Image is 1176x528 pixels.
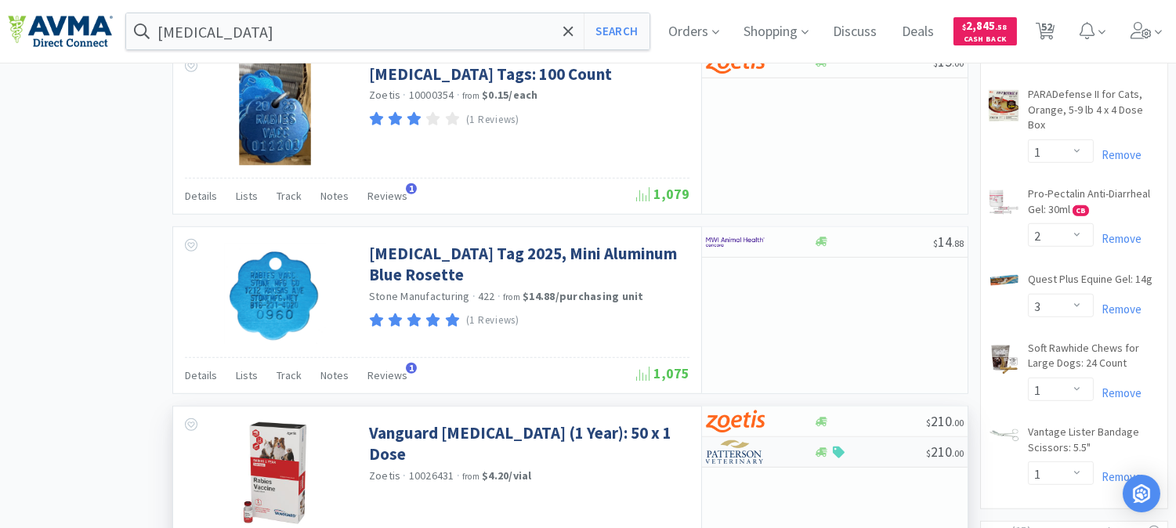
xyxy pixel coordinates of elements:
img: 00ad65c9da454dfdbb329cca4fc9ad65_620536.png [224,243,327,345]
span: 10000354 [409,88,454,102]
span: $ [963,22,967,32]
strong: $14.88 / purchasing unit [523,289,644,303]
span: . 88 [952,237,964,249]
a: Deals [896,25,941,39]
span: Track [277,368,302,382]
img: 9151fb8700654b64a075baf990e1d238_394255.png [989,90,1019,121]
a: Zoetis [369,88,401,102]
span: 422 [478,289,495,303]
span: 210 [926,412,964,430]
span: · [498,289,501,303]
img: 583348815ddd457c961777b704889c8c_707197.jpeg [224,422,326,524]
span: 10026431 [409,468,454,483]
a: Quest Plus Equine Gel: 14g [1028,272,1152,294]
span: Notes [320,189,349,203]
span: $ [933,237,938,249]
span: CB [1073,206,1088,215]
img: a673e5ab4e5e497494167fe422e9a3ab.png [706,410,765,433]
a: Remove [1094,147,1142,162]
button: Search [584,13,649,49]
a: $2,845.58Cash Back [953,10,1017,52]
span: $ [926,447,931,459]
img: 0b08c46b90c34282b3faa5af971675c1_149719.png [989,344,1020,375]
strong: $0.15 / each [482,88,538,102]
img: e4e33dab9f054f5782a47901c742baa9_102.png [8,15,113,48]
span: from [462,90,479,101]
span: Reviews [367,189,407,203]
div: Open Intercom Messenger [1123,475,1160,512]
span: $ [926,417,931,429]
span: from [503,291,520,302]
p: (1 Reviews) [466,313,519,329]
a: Vantage Lister Bandage Scissors: 5.5" [1028,425,1160,461]
span: · [457,88,460,102]
img: f5e969b455434c6296c6d81ef179fa71_3.png [706,440,765,464]
a: Soft Rawhide Chews for Large Dogs: 24 Count [1028,341,1160,378]
img: 75d67d69d49e4060aee44e3c8037461f_26231.png [989,428,1020,443]
strong: $4.20 / vial [482,468,532,483]
a: [MEDICAL_DATA] Tags: 100 Count [369,63,612,85]
span: 210 [926,443,964,461]
span: 2,845 [963,18,1008,33]
img: fc470b663d36480182d6e84a75f24167_31043.png [989,190,1020,215]
span: Notes [320,368,349,382]
span: Details [185,189,217,203]
a: [MEDICAL_DATA] Tag 2025, Mini Aluminum Blue Rosette [369,243,686,286]
a: Vanguard [MEDICAL_DATA] (1 Year): 50 x 1 Dose [369,422,686,465]
a: PARADefense II for Cats, Orange, 5-9 lb 4 x 4 Dose Box [1028,87,1160,139]
span: · [457,468,460,483]
a: Remove [1094,302,1142,316]
span: 1,079 [636,185,689,203]
a: Pro-Pectalin Anti-Diarrheal Gel: 30ml CB [1028,186,1160,223]
span: · [403,88,407,102]
span: Lists [236,189,258,203]
span: 1 [406,183,417,194]
span: 1,075 [636,364,689,382]
span: 1 [406,363,417,374]
a: Discuss [827,25,884,39]
a: Remove [1094,231,1142,246]
span: · [472,289,476,303]
span: . 00 [952,447,964,459]
img: d0d28734c7824397b190fc19595257ff_537860.png [224,63,326,165]
a: Remove [1094,385,1142,400]
span: . 58 [996,22,1008,32]
span: from [462,471,479,482]
a: Stone Manufacturing [369,289,470,303]
span: Details [185,368,217,382]
img: ac52e1a4cd9141b183657d1a332d9016_269065.png [989,273,1020,288]
p: (1 Reviews) [466,112,519,128]
span: · [403,468,407,483]
span: 14 [933,233,964,251]
span: Cash Back [963,35,1008,45]
img: f6b2451649754179b5b4e0c70c3f7cb0_2.png [706,230,765,254]
span: . 00 [952,417,964,429]
span: Lists [236,368,258,382]
span: Reviews [367,368,407,382]
a: 52 [1029,27,1062,41]
input: Search by item, sku, manufacturer, ingredient, size... [126,13,650,49]
a: Zoetis [369,468,401,483]
a: Remove [1094,469,1142,484]
span: Track [277,189,302,203]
